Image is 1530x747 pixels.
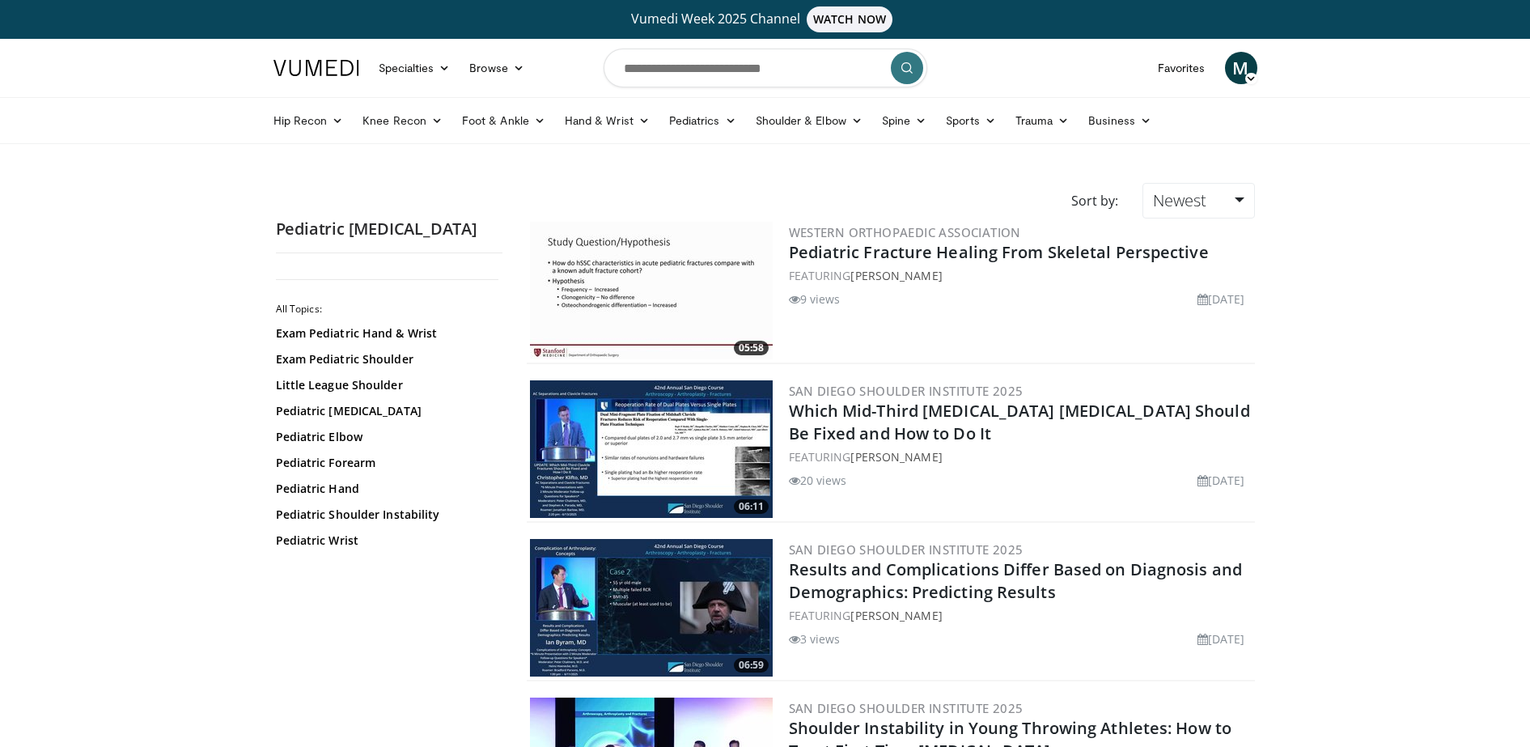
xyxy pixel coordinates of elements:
a: Knee Recon [353,104,452,137]
span: 06:59 [734,658,769,673]
li: 9 views [789,291,841,308]
div: FEATURING [789,448,1252,465]
a: Exam Pediatric Hand & Wrist [276,325,494,342]
a: Hand & Wrist [555,104,659,137]
a: Pediatric Elbow [276,429,494,445]
a: Results and Complications Differ Based on Diagnosis and Demographics: Predicting Results [789,558,1243,603]
span: 06:11 [734,499,769,514]
a: Pediatric Fracture Healing From Skeletal Perspective [789,241,1209,263]
a: [PERSON_NAME] [850,268,942,283]
input: Search topics, interventions [604,49,927,87]
img: dd388e6d-4c55-46bc-88fa-d80e2d2c6bfa.300x170_q85_crop-smart_upscale.jpg [530,222,773,359]
a: Favorites [1148,52,1215,84]
img: b8660284-e5d8-4c12-8b06-82451544aa60.300x170_q85_crop-smart_upscale.jpg [530,539,773,677]
a: Spine [872,104,936,137]
a: Business [1079,104,1161,137]
a: [PERSON_NAME] [850,608,942,623]
img: ee1c72cc-f612-43ce-97b0-b87387a4befa.300x170_q85_crop-smart_upscale.jpg [530,380,773,518]
a: Foot & Ankle [452,104,555,137]
li: [DATE] [1197,472,1245,489]
a: 05:58 [530,222,773,359]
a: Pediatric Shoulder Instability [276,507,494,523]
a: Little League Shoulder [276,377,494,393]
a: Which Mid-Third [MEDICAL_DATA] [MEDICAL_DATA] Should Be Fixed and How to Do It [789,400,1250,444]
a: Vumedi Week 2025 ChannelWATCH NOW [276,6,1255,32]
a: Western Orthopaedic Association [789,224,1021,240]
a: Trauma [1006,104,1079,137]
li: 3 views [789,630,841,647]
span: 05:58 [734,341,769,355]
a: Specialties [369,52,460,84]
img: VuMedi Logo [273,60,359,76]
a: Pediatrics [659,104,746,137]
h2: All Topics: [276,303,498,316]
span: Newest [1153,189,1206,211]
span: WATCH NOW [807,6,892,32]
a: M [1225,52,1257,84]
li: 20 views [789,472,847,489]
a: San Diego Shoulder Institute 2025 [789,383,1024,399]
div: FEATURING [789,607,1252,624]
a: Newest [1142,183,1254,219]
a: Pediatric [MEDICAL_DATA] [276,403,494,419]
a: Pediatric Forearm [276,455,494,471]
a: Sports [936,104,1006,137]
a: [PERSON_NAME] [850,449,942,465]
a: Pediatric Wrist [276,533,494,549]
a: San Diego Shoulder Institute 2025 [789,700,1024,716]
a: Hip Recon [264,104,354,137]
a: Pediatric Hand [276,481,494,497]
div: FEATURING [789,267,1252,284]
a: San Diego Shoulder Institute 2025 [789,541,1024,558]
a: Exam Pediatric Shoulder [276,351,494,367]
li: [DATE] [1197,291,1245,308]
a: Browse [460,52,534,84]
a: 06:59 [530,539,773,677]
h2: Pediatric [MEDICAL_DATA] [276,219,502,240]
a: 06:11 [530,380,773,518]
a: Shoulder & Elbow [746,104,872,137]
li: [DATE] [1197,630,1245,647]
div: Sort by: [1059,183,1130,219]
